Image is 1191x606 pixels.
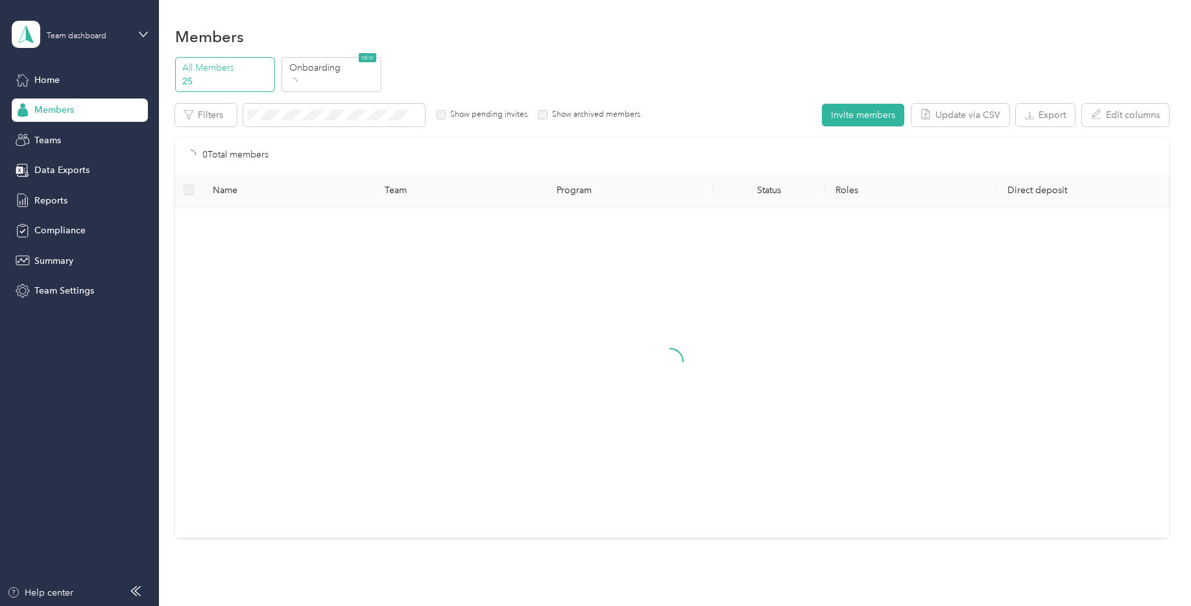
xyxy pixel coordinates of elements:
[175,30,244,43] h1: Members
[34,103,74,117] span: Members
[182,75,271,88] p: 25
[1016,104,1075,126] button: Export
[34,224,86,237] span: Compliance
[1082,104,1169,126] button: Edit columns
[997,172,1169,208] th: Direct deposit
[714,172,825,208] th: Status
[175,104,237,126] button: Filters
[822,104,904,126] button: Invite members
[182,61,271,75] p: All Members
[7,586,73,600] button: Help center
[446,109,527,121] label: Show pending invites
[34,73,60,87] span: Home
[34,284,94,297] span: Team Settings
[547,109,640,121] label: Show archived members
[911,104,1009,126] button: Update via CSV
[825,172,997,208] th: Roles
[202,148,269,162] p: 0 Total members
[34,134,61,147] span: Teams
[213,185,364,196] span: Name
[546,172,714,208] th: Program
[1118,533,1191,606] iframe: Everlance-gr Chat Button Frame
[374,172,546,208] th: Team
[34,163,90,177] span: Data Exports
[34,194,67,207] span: Reports
[34,254,73,268] span: Summary
[359,53,376,62] span: NEW
[289,61,378,75] p: Onboarding
[47,32,106,40] div: Team dashboard
[202,172,374,208] th: Name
